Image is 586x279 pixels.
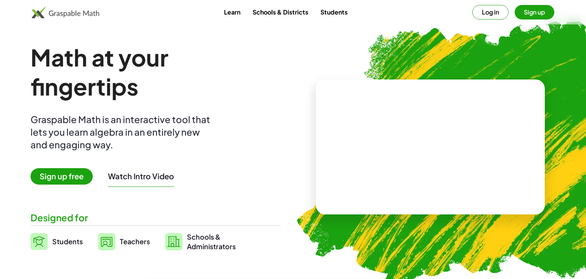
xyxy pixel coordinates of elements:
[218,5,246,19] a: Learn
[108,171,174,181] button: Watch Intro Video
[31,233,48,250] img: svg%3e
[515,5,554,19] button: Sign up
[246,5,314,19] a: Schools & Districts
[98,232,150,251] a: Teachers
[165,232,236,251] a: Schools &Administrators
[120,237,150,246] span: Teachers
[472,5,509,19] button: Log in
[314,5,354,19] a: Students
[31,43,273,101] h1: Math at your fingertips
[165,233,182,250] img: svg%3e
[187,232,236,251] span: Schools & Administrators
[31,232,83,251] a: Students
[98,233,115,250] img: svg%3e
[31,211,281,224] div: Designed for
[31,168,93,185] span: Sign up free
[52,237,83,246] span: Students
[31,113,214,151] div: Graspable Math is an interactive tool that lets you learn algebra in an entirely new and engaging...
[373,118,488,176] video: What is this? This is dynamic math notation. Dynamic math notation plays a central role in how Gr...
